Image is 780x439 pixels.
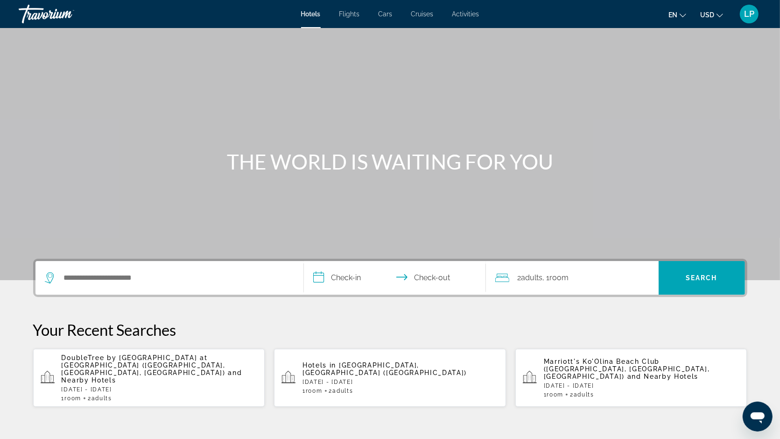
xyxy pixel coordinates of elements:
[62,395,81,402] span: 1
[570,391,594,398] span: 2
[452,10,479,18] a: Activities
[544,382,740,389] p: [DATE] - [DATE]
[521,273,543,282] span: Adults
[627,373,699,380] span: and Nearby Hotels
[659,261,745,295] button: Search
[411,10,434,18] a: Cruises
[518,271,543,284] span: 2
[686,274,717,282] span: Search
[574,391,594,398] span: Adults
[737,4,761,24] button: User Menu
[700,8,723,21] button: Change currency
[19,2,112,26] a: Travorium
[302,361,336,369] span: Hotels in
[744,9,754,19] span: LP
[700,11,714,19] span: USD
[543,271,569,284] span: , 1
[274,348,506,407] button: Hotels in [GEOGRAPHIC_DATA], [GEOGRAPHIC_DATA] ([GEOGRAPHIC_DATA])[DATE] - [DATE]1Room2Adults
[63,271,289,285] input: Search hotel destination
[302,379,499,385] p: [DATE] - [DATE]
[379,10,393,18] a: Cars
[668,11,677,19] span: en
[743,402,773,432] iframe: Button to launch messaging window
[329,388,353,394] span: 2
[302,361,467,376] span: [GEOGRAPHIC_DATA], [GEOGRAPHIC_DATA] ([GEOGRAPHIC_DATA])
[304,261,486,295] button: Select check in and out date
[88,395,112,402] span: 2
[33,348,265,407] button: DoubleTree by [GEOGRAPHIC_DATA] at [GEOGRAPHIC_DATA] ([GEOGRAPHIC_DATA], [GEOGRAPHIC_DATA], [GEOG...
[64,395,81,402] span: Room
[339,10,360,18] a: Flights
[35,261,745,295] div: Search widget
[544,358,710,380] span: Marriott's Ko'Olina Beach Club ([GEOGRAPHIC_DATA], [GEOGRAPHIC_DATA], [GEOGRAPHIC_DATA])
[302,388,322,394] span: 1
[62,369,242,384] span: and Nearby Hotels
[306,388,323,394] span: Room
[486,261,659,295] button: Travelers: 2 adults, 0 children
[668,8,686,21] button: Change language
[215,149,565,174] h1: THE WORLD IS WAITING FOR YOU
[62,386,258,393] p: [DATE] - [DATE]
[301,10,321,18] a: Hotels
[332,388,353,394] span: Adults
[515,348,747,407] button: Marriott's Ko'Olina Beach Club ([GEOGRAPHIC_DATA], [GEOGRAPHIC_DATA], [GEOGRAPHIC_DATA]) and Near...
[33,320,747,339] p: Your Recent Searches
[62,354,225,376] span: DoubleTree by [GEOGRAPHIC_DATA] at [GEOGRAPHIC_DATA] ([GEOGRAPHIC_DATA], [GEOGRAPHIC_DATA], [GEOG...
[550,273,569,282] span: Room
[91,395,112,402] span: Adults
[544,391,563,398] span: 1
[547,391,564,398] span: Room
